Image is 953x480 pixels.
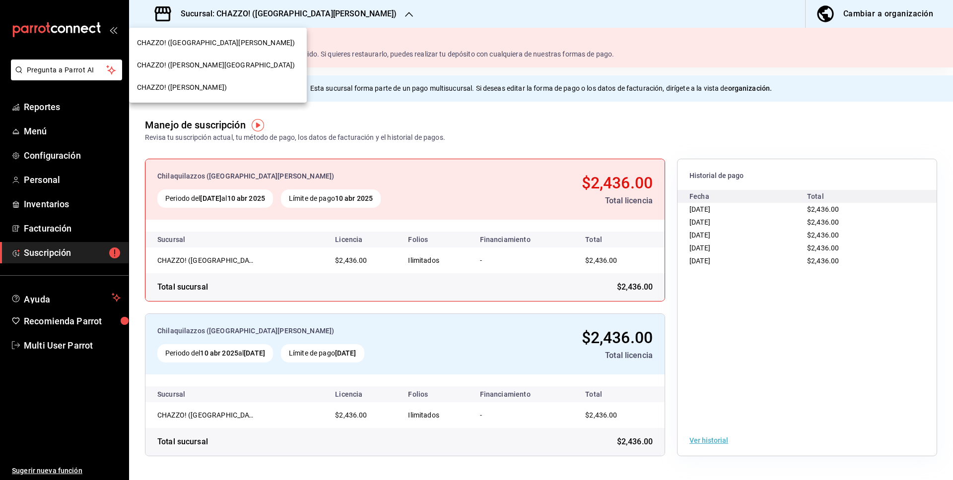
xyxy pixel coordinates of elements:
[129,76,307,99] div: CHAZZO! ([PERSON_NAME])
[129,32,307,54] div: CHAZZO! ([GEOGRAPHIC_DATA][PERSON_NAME])
[252,119,264,131] img: Tooltip marker
[137,38,295,48] span: CHAZZO! ([GEOGRAPHIC_DATA][PERSON_NAME])
[129,54,307,76] div: CHAZZO! ([PERSON_NAME][GEOGRAPHIC_DATA])
[137,82,227,93] span: CHAZZO! ([PERSON_NAME])
[137,60,295,70] span: CHAZZO! ([PERSON_NAME][GEOGRAPHIC_DATA])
